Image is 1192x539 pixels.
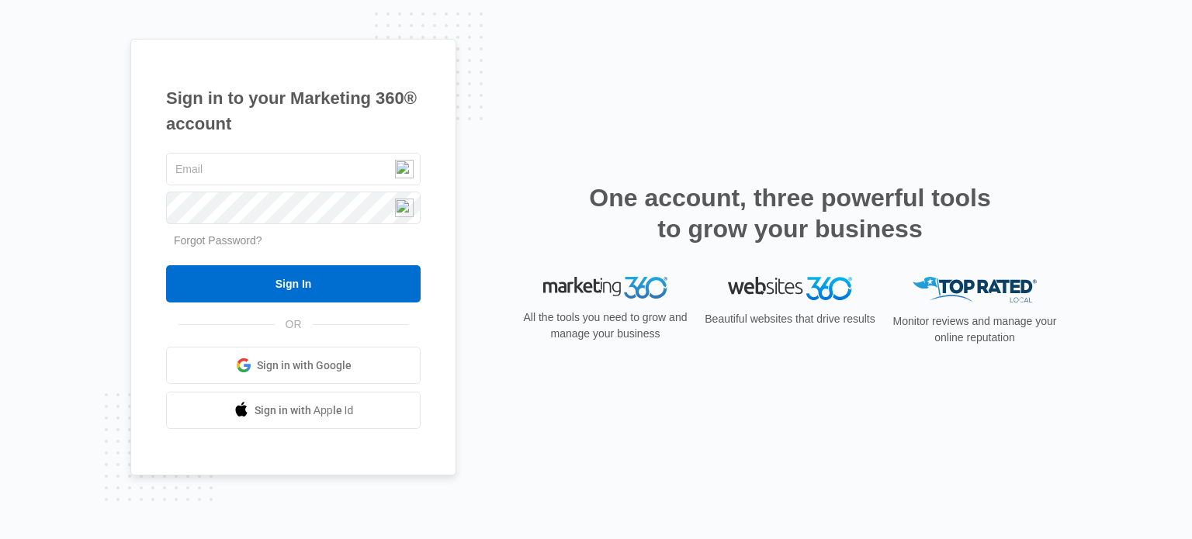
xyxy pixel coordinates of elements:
img: npw-badge-icon-locked.svg [395,160,414,178]
span: Sign in with Apple Id [255,403,354,419]
p: All the tools you need to grow and manage your business [518,309,692,342]
img: Top Rated Local [913,277,1037,302]
input: Email [166,153,421,185]
p: Beautiful websites that drive results [703,311,877,327]
p: Monitor reviews and manage your online reputation [888,313,1062,346]
h2: One account, three powerful tools to grow your business [584,182,996,244]
a: Sign in with Apple Id [166,392,421,429]
h1: Sign in to your Marketing 360® account [166,85,421,136]
img: Marketing 360 [543,277,667,299]
a: Sign in with Google [166,347,421,384]
img: npw-badge-icon-locked.svg [395,199,414,217]
a: Forgot Password? [174,234,262,247]
img: Websites 360 [728,277,852,299]
span: Sign in with Google [257,358,352,374]
span: OR [275,316,313,333]
input: Sign In [166,265,421,302]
